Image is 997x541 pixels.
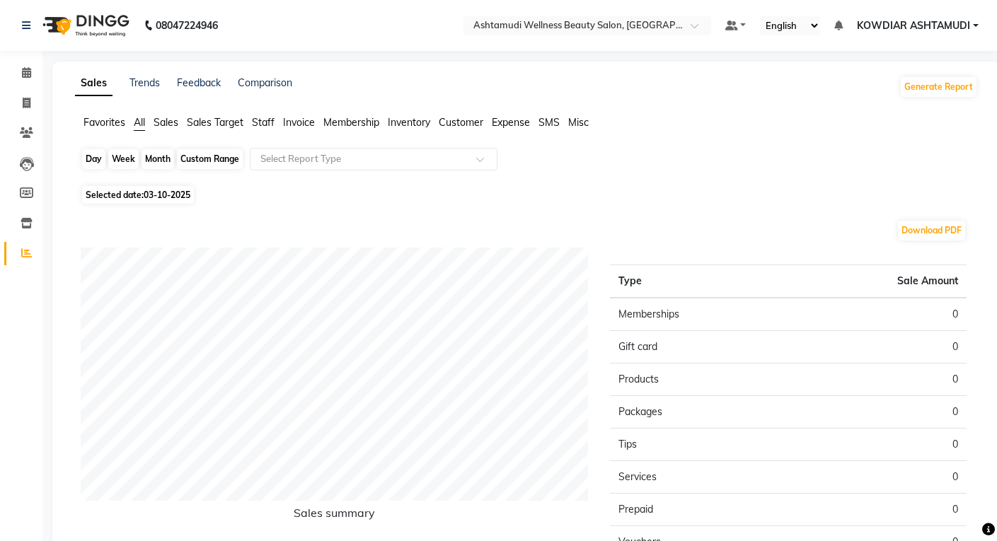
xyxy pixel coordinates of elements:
td: 0 [788,396,967,429]
div: Week [108,149,139,169]
div: Custom Range [177,149,243,169]
span: Staff [252,116,275,129]
span: Membership [323,116,379,129]
span: Inventory [388,116,430,129]
td: Gift card [610,331,788,363]
td: 0 [788,363,967,396]
span: KOWDIAR ASHTAMUDI [857,18,970,33]
div: Month [142,149,174,169]
span: Sales [154,116,178,129]
span: All [134,116,145,129]
span: Favorites [83,116,125,129]
button: Download PDF [898,221,965,240]
td: 0 [788,494,967,526]
a: Comparison [238,76,292,89]
img: logo [36,6,133,45]
td: Tips [610,429,788,461]
td: 0 [788,331,967,363]
span: 03-10-2025 [144,190,190,200]
td: Products [610,363,788,396]
b: 08047224946 [156,6,218,45]
td: Prepaid [610,494,788,526]
span: Selected date: [82,186,194,204]
h6: Sales summary [81,506,589,525]
span: Misc [568,116,589,129]
a: Feedback [177,76,221,89]
td: Packages [610,396,788,429]
th: Sale Amount [788,265,967,298]
span: Customer [439,116,483,129]
th: Type [610,265,788,298]
span: SMS [538,116,560,129]
span: Expense [492,116,530,129]
td: 0 [788,298,967,331]
td: Services [610,461,788,494]
a: Trends [129,76,160,89]
button: Generate Report [901,77,976,97]
span: Invoice [283,116,315,129]
a: Sales [75,71,113,96]
span: Sales Target [187,116,243,129]
td: 0 [788,461,967,494]
div: Day [82,149,105,169]
td: 0 [788,429,967,461]
td: Memberships [610,298,788,331]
